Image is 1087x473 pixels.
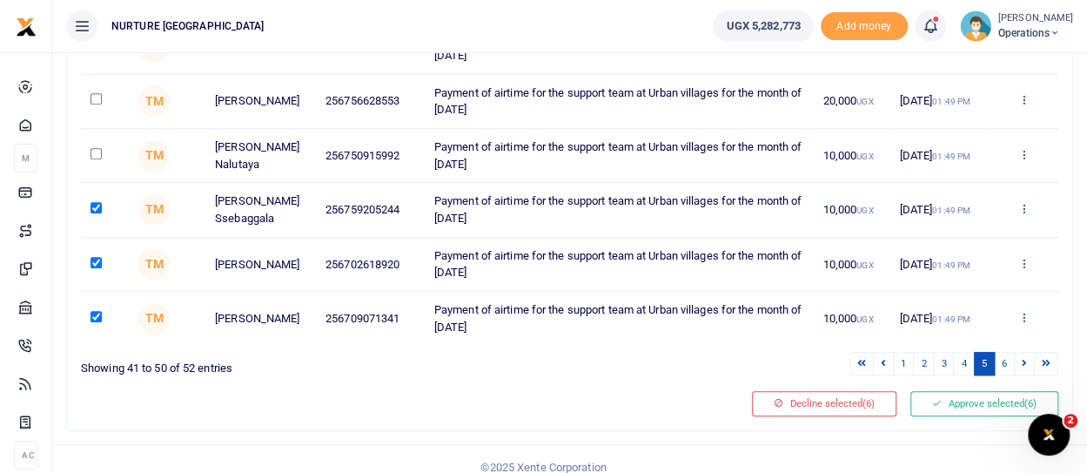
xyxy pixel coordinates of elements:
td: 256756628553 [316,75,425,129]
small: 01:49 PM [932,206,970,215]
td: Payment of airtime for the support team at Urban villages for the month of [DATE] [425,183,814,237]
a: 6 [994,352,1015,375]
span: Timothy Makumbi [138,85,170,117]
small: UGX [856,314,873,324]
a: UGX 5,282,773 [713,10,813,42]
li: Wallet ballance [706,10,820,42]
td: 10,000 [813,292,889,345]
td: 10,000 [813,183,889,237]
iframe: Intercom live chat [1028,414,1070,456]
li: Ac [14,441,37,470]
button: Decline selected(6) [752,391,896,416]
td: Payment of airtime for the support team at Urban villages for the month of [DATE] [425,292,814,345]
td: [DATE] [889,129,989,183]
td: [DATE] [889,292,989,345]
a: 1 [893,352,914,375]
span: UGX 5,282,773 [726,17,800,35]
button: Approve selected(6) [910,391,1058,416]
td: 256709071341 [316,292,425,345]
img: profile-user [960,10,991,42]
span: (6) [862,397,875,409]
small: 01:49 PM [932,260,970,270]
small: 01:49 PM [932,97,970,106]
span: Timothy Makumbi [138,194,170,226]
img: logo-small [16,17,37,37]
td: Payment of airtime for the support team at Urban villages for the month of [DATE] [425,129,814,183]
li: M [14,144,37,172]
a: profile-user [PERSON_NAME] Operations [960,10,1073,42]
td: 256702618920 [316,238,425,292]
span: Operations [998,25,1073,41]
span: Timothy Makumbi [138,303,170,334]
td: 10,000 [813,129,889,183]
td: 256759205244 [316,183,425,237]
td: [DATE] [889,238,989,292]
a: Add money [821,18,908,31]
a: logo-small logo-large logo-large [16,19,37,32]
small: UGX [856,97,873,106]
a: 4 [953,352,974,375]
span: (6) [1024,397,1037,409]
td: [PERSON_NAME] [205,292,316,345]
a: 3 [933,352,954,375]
td: 256750915992 [316,129,425,183]
td: 20,000 [813,75,889,129]
td: [PERSON_NAME] [205,238,316,292]
td: [DATE] [889,183,989,237]
li: Toup your wallet [821,12,908,41]
small: [PERSON_NAME] [998,11,1073,26]
td: [PERSON_NAME] Nalutaya [205,129,316,183]
span: Timothy Makumbi [138,248,170,280]
span: Add money [821,12,908,41]
td: Payment of airtime for the support team at Urban villages for the month of [DATE] [425,238,814,292]
span: NURTURE [GEOGRAPHIC_DATA] [104,18,272,34]
td: [PERSON_NAME] Ssebaggala [205,183,316,237]
small: UGX [856,206,873,215]
td: [PERSON_NAME] [205,75,316,129]
a: 2 [913,352,934,375]
span: Timothy Makumbi [138,140,170,172]
small: 01:49 PM [932,314,970,324]
small: 01:49 PM [932,152,970,161]
span: 2 [1064,414,1077,428]
td: Payment of airtime for the support team at Urban villages for the month of [DATE] [425,75,814,129]
td: [DATE] [889,75,989,129]
td: 10,000 [813,238,889,292]
small: UGX [856,152,873,161]
div: Showing 41 to 50 of 52 entries [81,350,563,377]
a: 5 [974,352,995,375]
small: UGX [856,260,873,270]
